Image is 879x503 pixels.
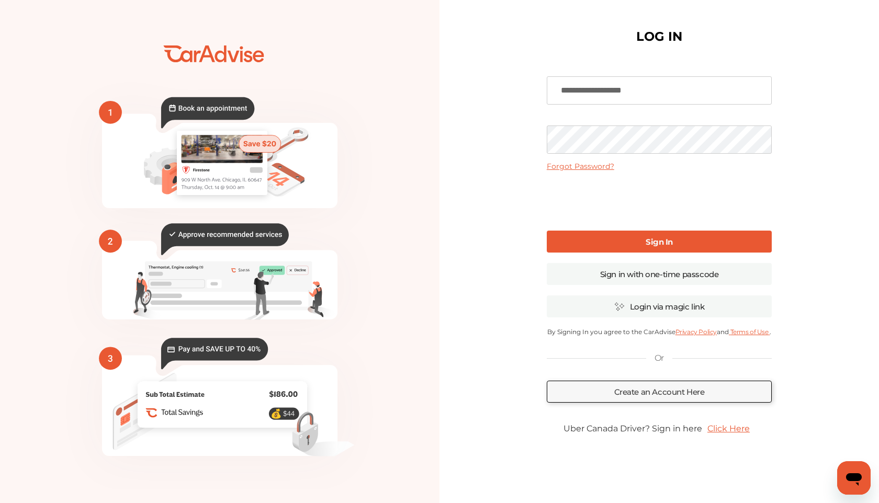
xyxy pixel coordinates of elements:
[564,424,702,433] span: Uber Canada Driver? Sign in here
[547,381,772,403] a: Create an Account Here
[614,302,625,312] img: magic_icon.32c66aac.svg
[547,295,772,317] a: Login via magic link
[271,408,282,419] text: 💰
[547,263,772,285] a: Sign in with one-time passcode
[547,328,772,336] p: By Signing In you agree to the CarAdvise and .
[675,328,717,336] a: Privacy Policy
[729,328,770,336] a: Terms of Use
[702,418,755,439] a: Click Here
[547,231,772,253] a: Sign In
[636,31,682,42] h1: LOG IN
[655,352,664,364] p: Or
[580,179,739,220] iframe: reCAPTCHA
[837,461,871,495] iframe: Button to launch messaging window
[646,237,673,247] b: Sign In
[547,162,614,171] a: Forgot Password?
